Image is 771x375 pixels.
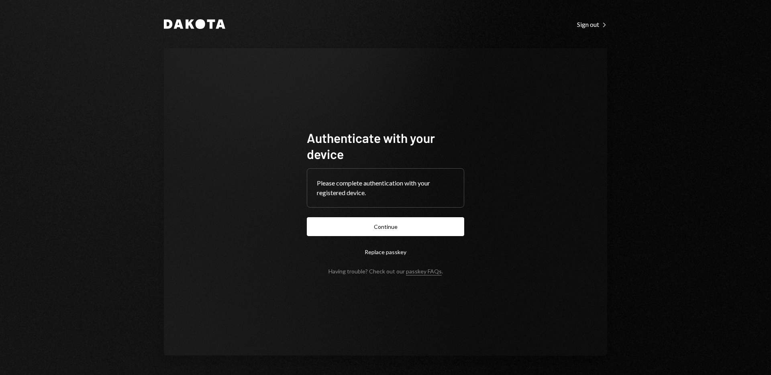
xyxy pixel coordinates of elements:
[317,178,454,198] div: Please complete authentication with your registered device.
[307,130,464,162] h1: Authenticate with your device
[307,217,464,236] button: Continue
[406,268,442,275] a: passkey FAQs
[328,268,443,275] div: Having trouble? Check out our .
[577,20,607,29] a: Sign out
[307,243,464,261] button: Replace passkey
